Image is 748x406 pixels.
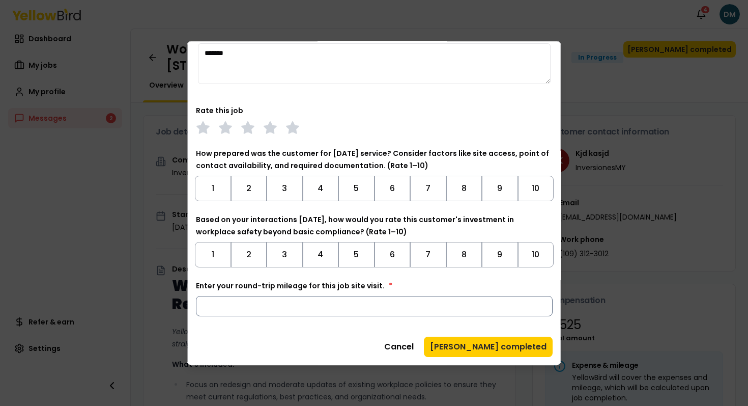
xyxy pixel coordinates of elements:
[482,176,518,201] button: Toggle 9
[196,214,514,237] label: Based on your interactions [DATE], how would you rate this customer's investment in workplace saf...
[231,242,267,267] button: Toggle 2
[517,242,554,267] button: Toggle 10
[517,176,554,201] button: Toggle 10
[378,337,420,357] button: Cancel
[338,176,375,201] button: Toggle 5
[231,176,267,201] button: Toggle 2
[267,176,303,201] button: Toggle 3
[302,176,338,201] button: Toggle 4
[196,105,243,116] label: Rate this job
[196,148,549,171] label: How prepared was the customer for [DATE] service? Consider factors like site access, point of con...
[195,176,231,201] button: Toggle 1
[302,242,338,267] button: Toggle 4
[195,242,231,267] button: Toggle 1
[424,337,553,357] button: [PERSON_NAME] completed
[482,242,518,267] button: Toggle 9
[196,281,392,291] label: Enter your round-trip mileage for this job site visit.
[410,176,446,201] button: Toggle 7
[446,176,482,201] button: Toggle 8
[374,176,410,201] button: Toggle 6
[267,242,303,267] button: Toggle 3
[446,242,482,267] button: Toggle 8
[338,242,375,267] button: Toggle 5
[374,242,410,267] button: Toggle 6
[410,242,446,267] button: Toggle 7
